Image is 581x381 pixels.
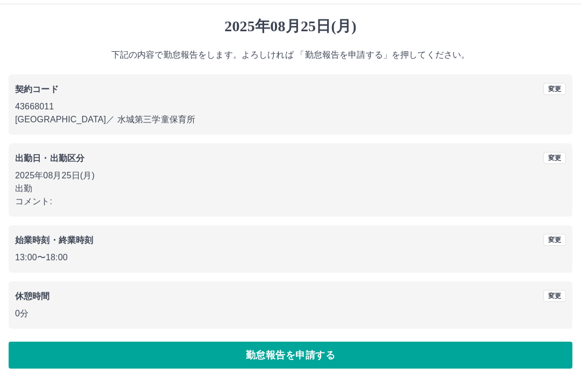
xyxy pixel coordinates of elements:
button: 変更 [543,234,566,246]
p: 2025年08月25日(月) [15,169,566,182]
h1: 2025年08月25日(月) [9,17,572,36]
button: 変更 [543,152,566,164]
p: 43668011 [15,100,566,113]
p: 出勤 [15,182,566,195]
button: 変更 [543,290,566,302]
b: 休憩時間 [15,292,50,301]
p: [GEOGRAPHIC_DATA] ／ 水城第三学童保育所 [15,113,566,126]
p: 下記の内容で勤怠報告をします。よろしければ 「勤怠報告を申請する」を押してください。 [9,49,572,61]
b: 出勤日・出勤区分 [15,154,84,163]
p: コメント: [15,195,566,208]
p: 0分 [15,307,566,320]
b: 契約コード [15,85,59,94]
button: 変更 [543,83,566,95]
b: 始業時刻・終業時刻 [15,235,93,245]
p: 13:00 〜 18:00 [15,251,566,264]
button: 勤怠報告を申請する [9,342,572,369]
